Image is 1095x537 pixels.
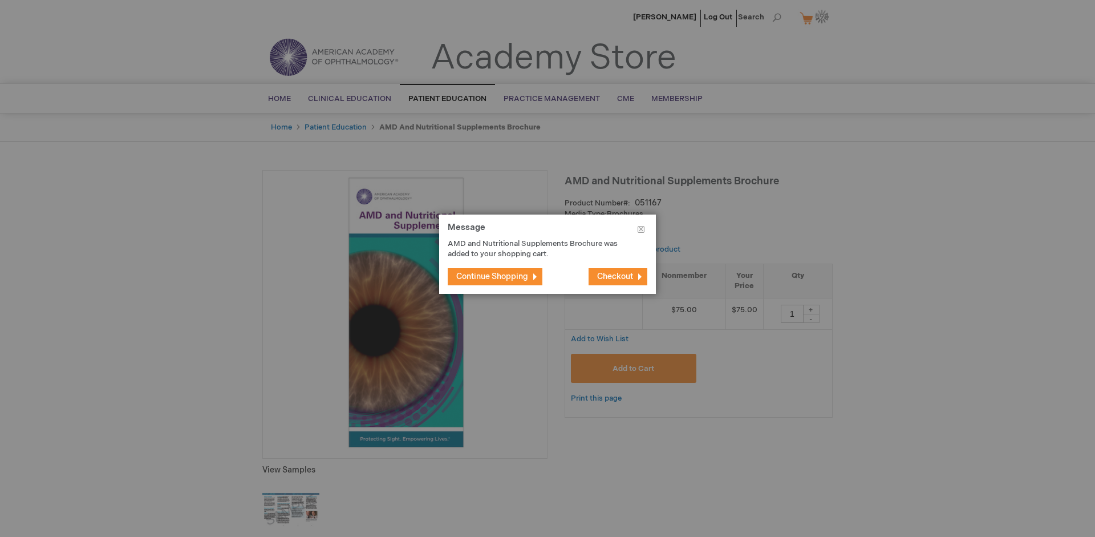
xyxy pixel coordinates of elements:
[448,223,647,239] h1: Message
[448,239,630,260] p: AMD and Nutritional Supplements Brochure was added to your shopping cart.
[589,268,647,285] button: Checkout
[448,268,542,285] button: Continue Shopping
[597,272,633,281] span: Checkout
[456,272,528,281] span: Continue Shopping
